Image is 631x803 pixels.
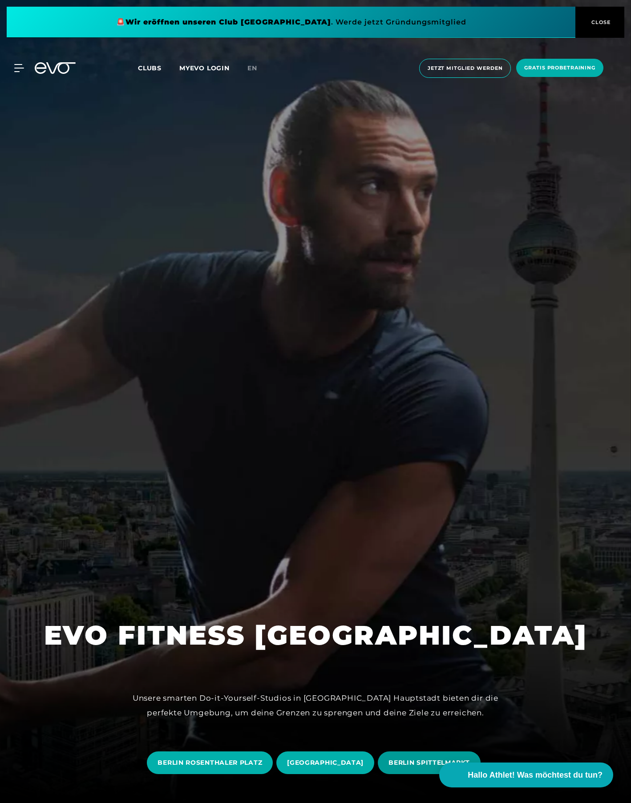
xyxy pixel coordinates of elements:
[247,63,268,73] a: en
[388,758,469,767] span: BERLIN SPITTELMARKT
[138,64,179,72] a: Clubs
[138,64,162,72] span: Clubs
[468,769,603,781] span: Hallo Athlet! Was möchtest du tun?
[115,691,516,720] div: Unsere smarten Do-it-Yourself-Studios in [GEOGRAPHIC_DATA] Hauptstadt bieten dir die perfekte Umg...
[44,618,587,653] h1: EVO FITNESS [GEOGRAPHIC_DATA]
[428,65,502,72] span: Jetzt Mitglied werden
[147,745,276,781] a: BERLIN ROSENTHALER PLATZ
[439,763,613,787] button: Hallo Athlet! Was möchtest du tun?
[276,745,378,781] a: [GEOGRAPHIC_DATA]
[378,745,484,781] a: BERLIN SPITTELMARKT
[524,64,595,72] span: Gratis Probetraining
[179,64,230,72] a: MYEVO LOGIN
[247,64,257,72] span: en
[575,7,624,38] button: CLOSE
[158,758,262,767] span: BERLIN ROSENTHALER PLATZ
[417,59,514,78] a: Jetzt Mitglied werden
[514,59,606,78] a: Gratis Probetraining
[287,758,364,767] span: [GEOGRAPHIC_DATA]
[589,18,611,26] span: CLOSE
